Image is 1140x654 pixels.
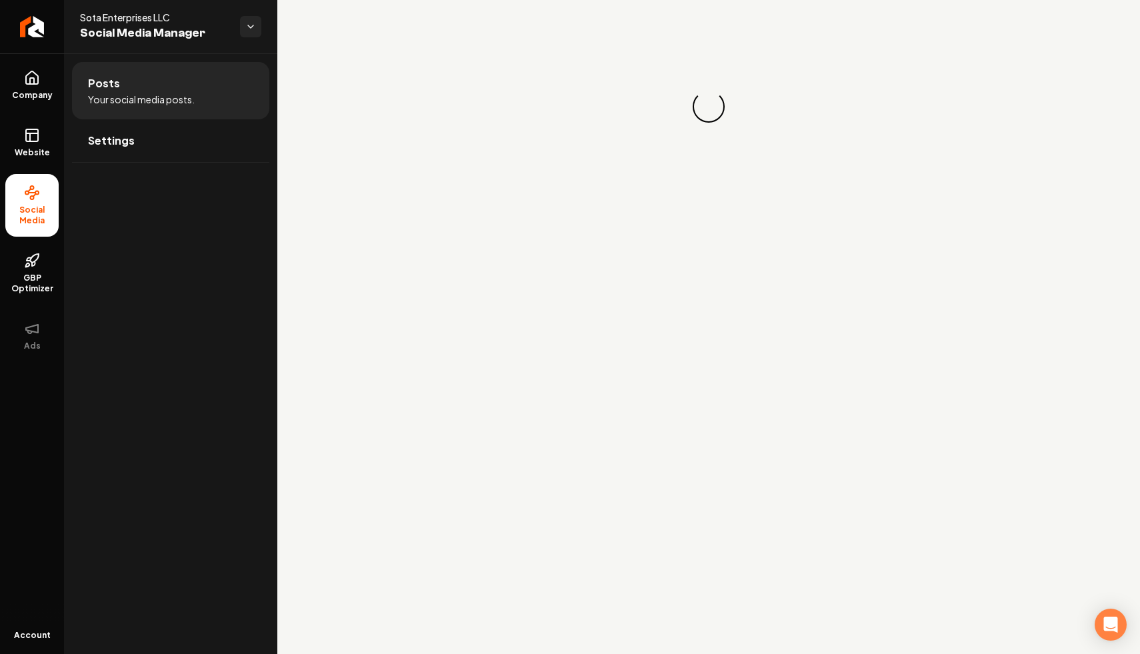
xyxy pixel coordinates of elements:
[72,119,269,162] a: Settings
[20,16,45,37] img: Rebolt Logo
[88,93,195,106] span: Your social media posts.
[687,85,729,127] div: Loading
[88,75,120,91] span: Posts
[5,117,59,169] a: Website
[80,24,229,43] span: Social Media Manager
[7,90,58,101] span: Company
[5,273,59,294] span: GBP Optimizer
[5,242,59,305] a: GBP Optimizer
[5,59,59,111] a: Company
[5,205,59,226] span: Social Media
[19,341,46,351] span: Ads
[1095,609,1127,641] div: Open Intercom Messenger
[5,310,59,362] button: Ads
[9,147,55,158] span: Website
[88,133,135,149] span: Settings
[80,11,229,24] span: Sota Enterprises LLC
[14,630,51,641] span: Account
